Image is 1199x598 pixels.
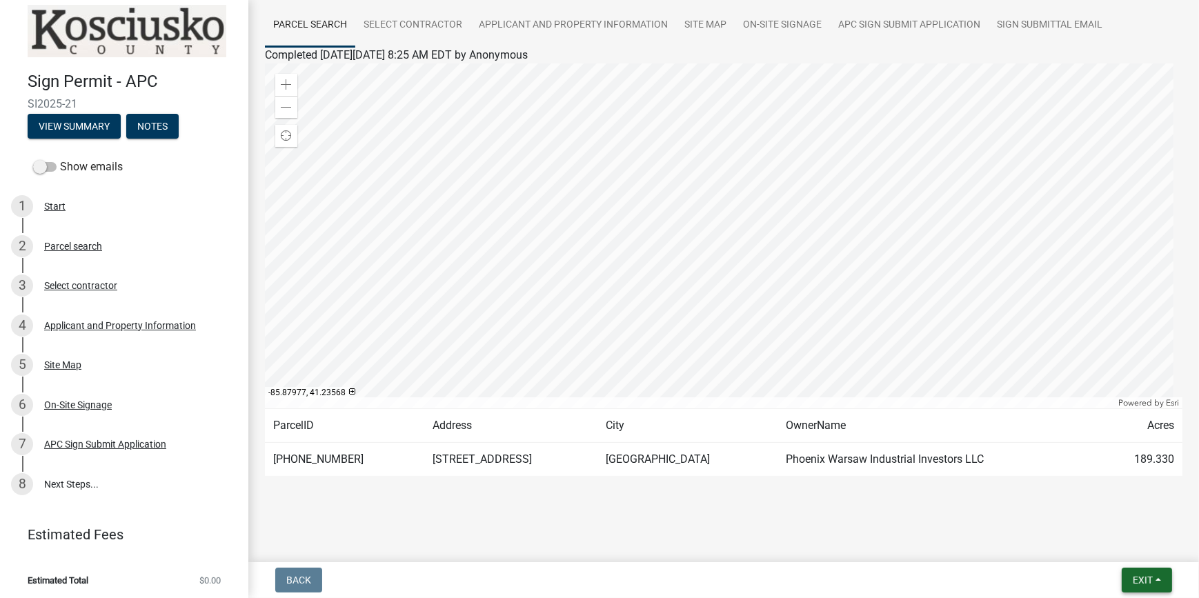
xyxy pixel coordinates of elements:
div: 1 [11,195,33,217]
td: 189.330 [1098,443,1182,477]
button: Notes [126,114,179,139]
div: Powered by [1115,397,1182,408]
wm-modal-confirm: Summary [28,121,121,132]
div: Find my location [275,125,297,147]
td: ParcelID [265,409,424,443]
td: OwnerName [777,409,1098,443]
td: [STREET_ADDRESS] [424,443,597,477]
div: On-Site Signage [44,400,112,410]
span: Back [286,575,311,586]
td: [GEOGRAPHIC_DATA] [597,443,777,477]
td: City [597,409,777,443]
div: Start [44,201,66,211]
a: Parcel search [265,3,355,48]
div: 2 [11,235,33,257]
div: Applicant and Property Information [44,321,196,330]
div: 7 [11,433,33,455]
a: Esri [1166,398,1179,408]
span: Completed [DATE][DATE] 8:25 AM EDT by Anonymous [265,48,528,61]
a: Sign Submittal Email [989,3,1111,48]
button: View Summary [28,114,121,139]
div: 6 [11,394,33,416]
div: Site Map [44,360,81,370]
span: Estimated Total [28,576,88,585]
span: $0.00 [199,576,221,585]
a: Estimated Fees [11,521,226,548]
td: Acres [1098,409,1182,443]
a: Select contractor [355,3,470,48]
div: 4 [11,315,33,337]
h4: Sign Permit - APC [28,72,237,92]
span: SI2025-21 [28,97,221,110]
a: Applicant and Property Information [470,3,676,48]
button: Back [275,568,322,592]
a: APC Sign Submit Application [830,3,989,48]
a: Site Map [676,3,735,48]
td: [PHONE_NUMBER] [265,443,424,477]
wm-modal-confirm: Notes [126,121,179,132]
td: Phoenix Warsaw Industrial Investors LLC [777,443,1098,477]
label: Show emails [33,159,123,175]
img: Kosciusko County, Indiana [28,5,226,57]
div: 3 [11,275,33,297]
div: Zoom in [275,74,297,96]
div: APC Sign Submit Application [44,439,166,449]
div: Zoom out [275,96,297,118]
div: Parcel search [44,241,102,251]
div: 5 [11,354,33,376]
button: Exit [1122,568,1172,592]
td: Address [424,409,597,443]
span: Exit [1133,575,1153,586]
div: 8 [11,473,33,495]
div: Select contractor [44,281,117,290]
a: On-Site Signage [735,3,830,48]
